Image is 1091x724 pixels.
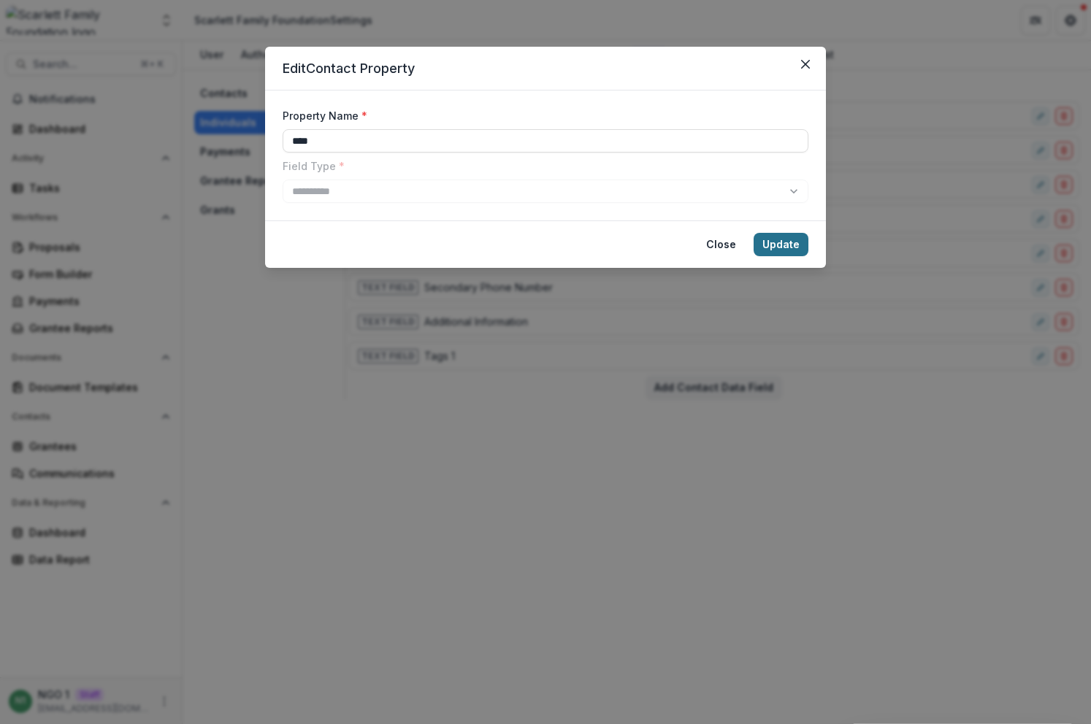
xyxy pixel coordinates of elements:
button: Close [794,53,817,76]
label: Field Type [283,158,800,174]
button: Update [754,233,808,256]
header: Edit Contact Property [265,47,826,90]
button: Close [697,233,745,256]
label: Property Name [283,108,800,123]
